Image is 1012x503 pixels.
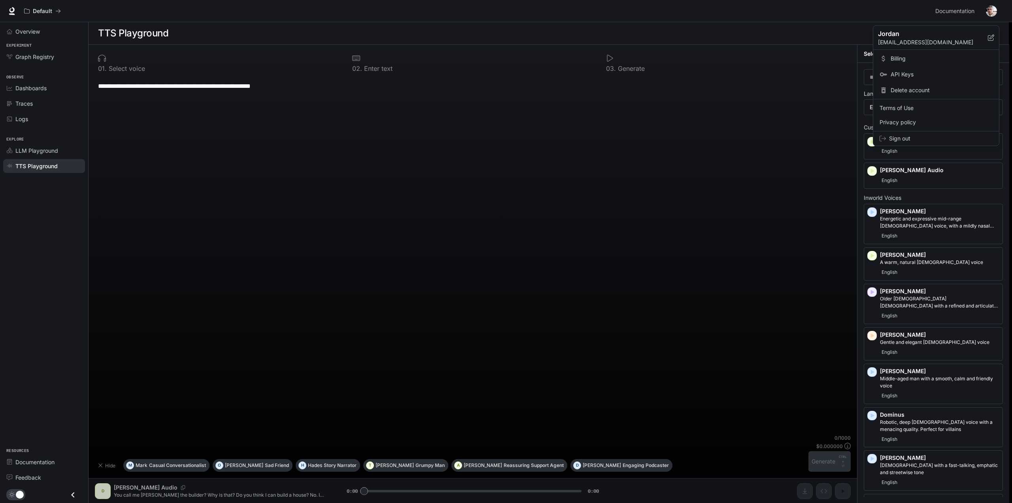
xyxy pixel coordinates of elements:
p: [EMAIL_ADDRESS][DOMAIN_NAME] [878,38,988,46]
a: Billing [875,51,997,66]
div: Sign out [873,131,999,146]
div: Delete account [875,83,997,97]
span: Terms of Use [880,104,993,112]
span: API Keys [891,70,993,78]
span: Billing [891,55,993,63]
a: Privacy policy [875,115,997,129]
span: Sign out [889,135,993,142]
a: Terms of Use [875,101,997,115]
span: Privacy policy [880,118,993,126]
span: Delete account [891,86,993,94]
a: API Keys [875,67,997,82]
p: Jordan [878,29,975,38]
div: Jordan[EMAIL_ADDRESS][DOMAIN_NAME] [873,26,999,50]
